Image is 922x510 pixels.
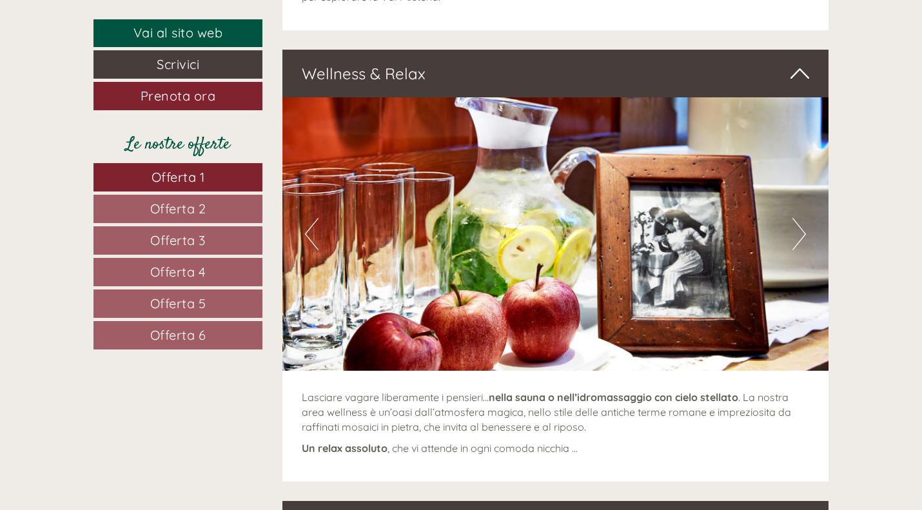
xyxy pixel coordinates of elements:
[181,77,498,130] div: buongiorno, vho ricevuto la vostra offerta ma avrei una serie di domande da farvi. Potete contatt...
[19,63,204,72] small: 18:34
[10,35,210,74] div: Buon giorno, come possiamo aiutarla?
[150,232,206,248] span: Offerta 3
[187,119,489,128] small: 18:35
[150,327,206,343] span: Offerta 6
[150,295,206,311] span: Offerta 5
[150,201,206,217] span: Offerta 2
[230,10,279,32] div: [DATE]
[282,50,829,97] div: Wellness & Relax
[302,442,387,455] strong: Un relax assoluto
[438,334,509,362] button: Invia
[302,441,810,456] p: , che vi attende in ogni comoda nicchia ...
[152,169,205,185] span: Offerta 1
[305,218,319,250] button: Previous
[302,390,810,435] p: Lasciare vagare liberamente i pensieri... . La nostra area wellness è un’oasi dall’atmosfera magi...
[93,50,262,79] a: Scrivici
[187,79,489,90] div: Lei
[792,218,806,250] button: Next
[489,391,738,404] strong: nella sauna o nell’idromassaggio con cielo stellato
[93,82,262,110] a: Prenota ora
[93,19,262,47] a: Vai al sito web
[93,133,262,157] div: Le nostre offerte
[19,37,204,48] div: Hotel Weisses Lamm
[150,264,206,280] span: Offerta 4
